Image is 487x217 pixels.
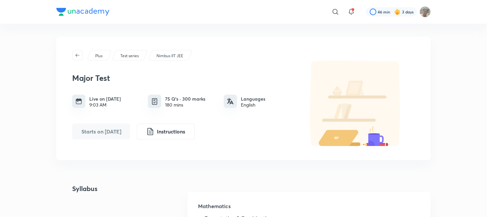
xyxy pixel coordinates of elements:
img: languages [227,98,234,105]
p: Plus [95,53,102,59]
a: Nimbus IIT JEE [156,53,185,59]
img: instruction [146,128,154,135]
h6: Languages [241,95,265,102]
img: Shashwat Mathur [419,6,431,17]
p: Test series [120,53,139,59]
h5: Mathematics [198,202,420,215]
h3: Major Test [72,73,293,83]
h6: 75 Q’s · 300 marks [165,95,205,102]
div: English [241,102,265,108]
img: timing [75,98,82,105]
img: Company Logo [56,8,109,16]
div: 180 mins [165,102,205,108]
a: Test series [119,53,140,59]
img: default [296,60,415,146]
img: streak [394,9,401,15]
img: quiz info [151,97,159,106]
p: Nimbus IIT JEE [157,53,183,59]
a: Plus [94,53,104,59]
button: Instructions [137,124,195,139]
button: Starts on Oct 5 [72,124,130,139]
h6: Live on [DATE] [89,95,121,102]
div: 9:03 AM [89,102,121,108]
